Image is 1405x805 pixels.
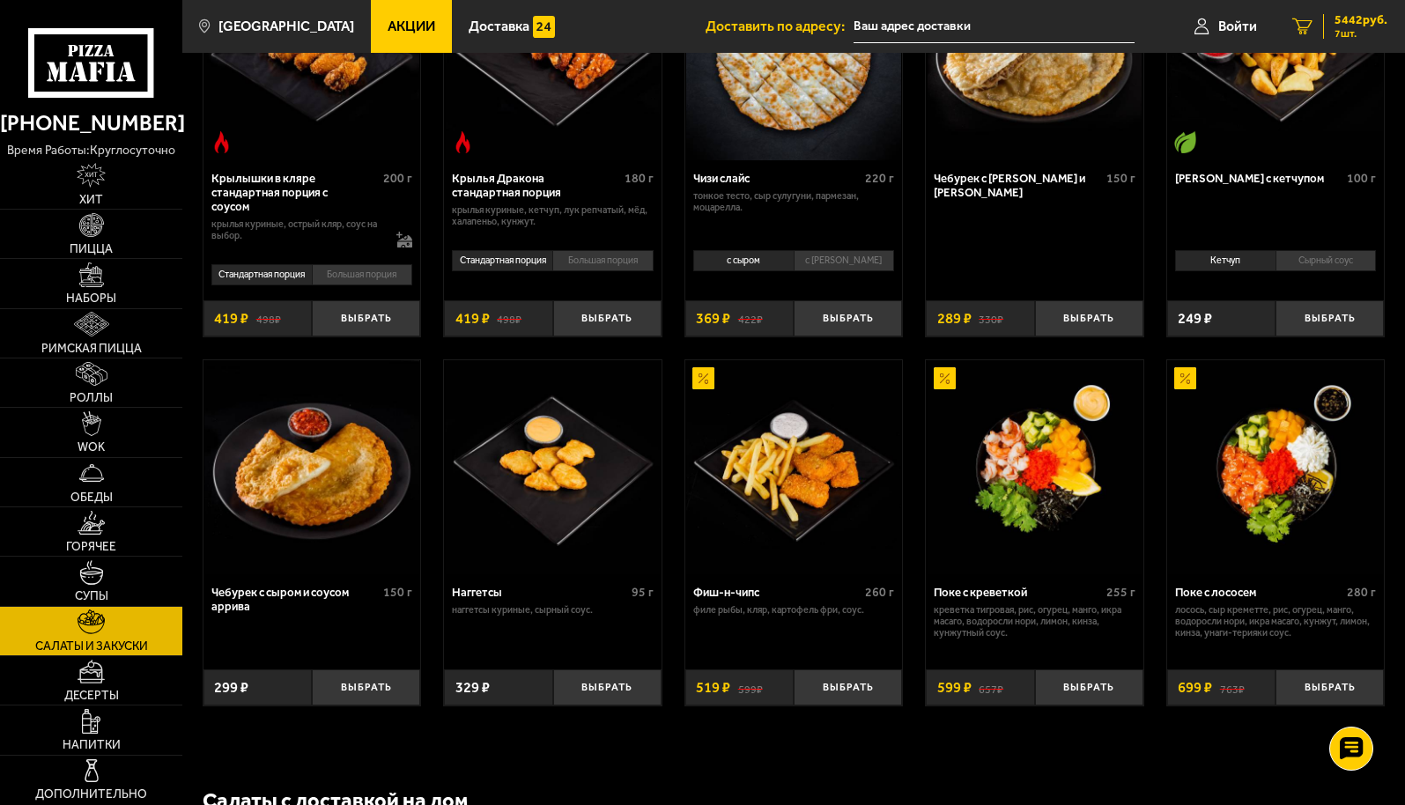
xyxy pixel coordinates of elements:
[1168,360,1382,574] img: Поке с лососем
[1276,669,1384,705] button: Выбрать
[204,360,418,574] img: Чебурек с сыром и соусом аррива
[64,690,119,702] span: Десерты
[469,19,529,33] span: Доставка
[696,680,730,695] span: 519 ₽
[1167,360,1385,574] a: АкционныйПоке с лососем
[388,19,435,33] span: Акции
[66,541,116,553] span: Горячее
[312,300,420,336] button: Выбрать
[444,360,662,574] a: Наггетсы
[383,171,412,186] span: 200 г
[553,300,662,336] button: Выбрать
[1276,300,1384,336] button: Выбрать
[854,11,1135,43] input: Ваш адрес доставки
[937,680,972,695] span: 599 ₽
[685,360,903,574] a: АкционныйФиш-н-чипс
[696,311,730,326] span: 369 ₽
[692,367,714,389] img: Акционный
[383,585,412,600] span: 150 г
[937,311,972,326] span: 289 ₽
[75,590,108,602] span: Супы
[211,172,379,214] div: Крылышки в кляре стандартная порция c соусом
[1276,250,1377,271] li: Сырный соус
[41,343,142,355] span: Римская пицца
[452,204,653,228] p: крылья куриные, кетчуп, лук репчатый, мёд, халапеньо, кунжут.
[452,604,653,616] p: наггетсы куриные, сырный соус.
[693,250,794,271] li: с сыром
[533,16,555,38] img: 15daf4d41897b9f0e9f617042186c801.svg
[693,604,894,616] p: филе рыбы, кляр, картофель фри, соус.
[203,360,421,574] a: Чебурек с сыром и соусом аррива
[211,131,233,153] img: Острое блюдо
[934,586,1101,600] div: Поке с креветкой
[979,311,1003,326] s: 330 ₽
[1347,171,1376,186] span: 100 г
[928,360,1142,574] img: Поке с креветкой
[214,680,248,695] span: 299 ₽
[934,367,956,389] img: Акционный
[979,680,1003,695] s: 657 ₽
[794,300,902,336] button: Выбрать
[686,360,900,574] img: Фиш-н-чипс
[1218,19,1257,33] span: Войти
[211,264,312,285] li: Стандартная порция
[452,131,474,153] img: Острое блюдо
[1175,586,1342,600] div: Поке с лососем
[35,640,148,653] span: Салаты и закуски
[625,171,654,186] span: 180 г
[1335,28,1387,39] span: 7 шт.
[1174,367,1196,389] img: Акционный
[685,245,903,290] div: 0
[1347,585,1376,600] span: 280 г
[934,172,1101,200] div: Чебурек с [PERSON_NAME] и [PERSON_NAME]
[78,441,105,454] span: WOK
[70,392,113,404] span: Роллы
[1178,680,1212,695] span: 699 ₽
[1335,14,1387,26] span: 5442 руб.
[693,190,894,214] p: тонкое тесто, сыр сулугуни, пармезан, моцарелла.
[79,194,103,206] span: Хит
[865,585,894,600] span: 260 г
[211,586,379,614] div: Чебурек с сыром и соусом аррива
[1178,311,1212,326] span: 249 ₽
[706,19,854,33] span: Доставить по адресу:
[794,669,902,705] button: Выбрать
[214,311,248,326] span: 419 ₽
[497,311,521,326] s: 498 ₽
[926,360,1143,574] a: АкционныйПоке с креветкой
[218,19,354,33] span: [GEOGRAPHIC_DATA]
[1106,585,1135,600] span: 255 г
[1035,669,1143,705] button: Выбрать
[794,250,895,271] li: с [PERSON_NAME]
[1167,245,1385,290] div: 0
[444,245,662,290] div: 0
[312,669,420,705] button: Выбрать
[256,311,281,326] s: 498 ₽
[1175,172,1342,186] div: [PERSON_NAME] с кетчупом
[934,604,1135,639] p: креветка тигровая, рис, огурец, манго, икра масаго, водоросли Нори, лимон, кинза, кунжутный соус.
[455,680,490,695] span: 329 ₽
[312,264,413,285] li: Большая порция
[738,311,763,326] s: 422 ₽
[452,586,626,600] div: Наггетсы
[1174,131,1196,153] img: Вегетарианское блюдо
[1106,171,1135,186] span: 150 г
[552,250,654,271] li: Большая порция
[553,669,662,705] button: Выбрать
[211,218,382,242] p: крылья куриные, острый кляр, соус на выбор.
[63,739,121,751] span: Напитки
[446,360,660,574] img: Наггетсы
[693,172,861,186] div: Чизи слайс
[1175,604,1376,639] p: лосось, Сыр креметте, рис, огурец, манго, водоросли Нори, икра масаго, кунжут, лимон, кинза, унаг...
[1220,680,1245,695] s: 763 ₽
[70,243,113,255] span: Пицца
[452,250,552,271] li: Стандартная порция
[70,491,113,504] span: Обеды
[1035,300,1143,336] button: Выбрать
[632,585,654,600] span: 95 г
[693,586,861,600] div: Фиш-н-чипс
[66,292,116,305] span: Наборы
[455,311,490,326] span: 419 ₽
[865,171,894,186] span: 220 г
[1175,250,1276,271] li: Кетчуп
